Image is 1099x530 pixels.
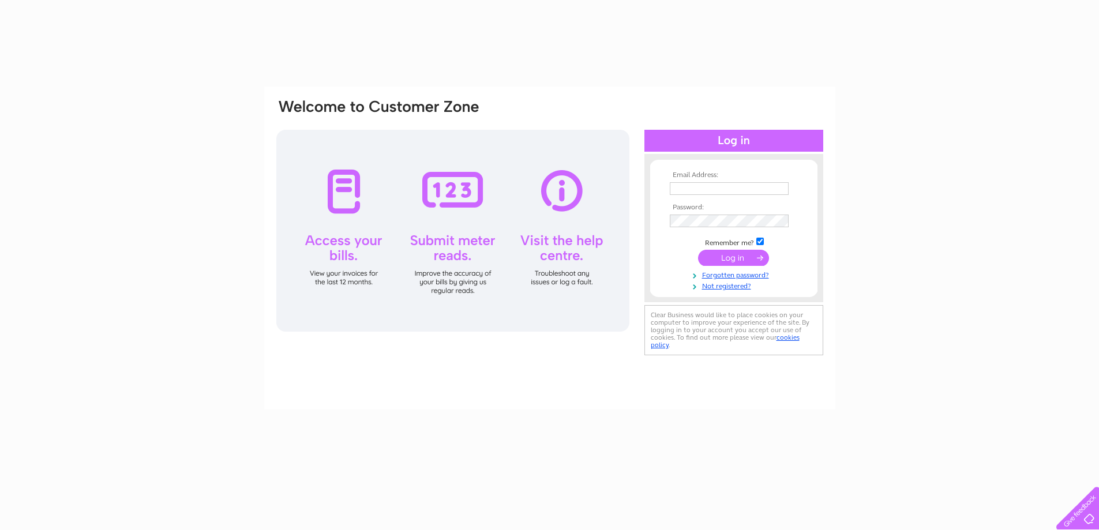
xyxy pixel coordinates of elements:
[667,204,801,212] th: Password:
[667,236,801,247] td: Remember me?
[670,280,801,291] a: Not registered?
[644,305,823,355] div: Clear Business would like to place cookies on your computer to improve your experience of the sit...
[667,171,801,179] th: Email Address:
[651,333,800,349] a: cookies policy
[698,250,769,266] input: Submit
[670,269,801,280] a: Forgotten password?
